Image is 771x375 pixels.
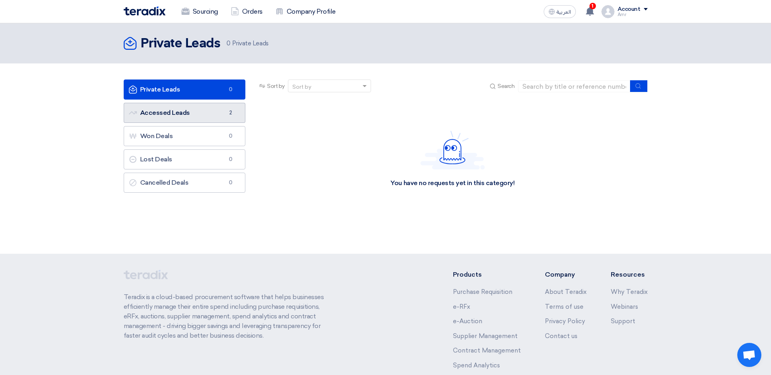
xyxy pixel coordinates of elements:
[226,40,230,47] span: 0
[545,288,587,296] a: About Teradix
[124,79,246,100] a: Private Leads0
[226,179,235,187] span: 0
[611,288,648,296] a: Why Teradix
[618,6,640,13] div: Account
[737,343,761,367] a: Open chat
[124,173,246,193] a: Cancelled Deals0
[557,9,571,15] span: العربية
[226,86,235,94] span: 0
[611,303,638,310] a: Webinars
[124,103,246,123] a: Accessed Leads2
[292,83,311,91] div: Sort by
[124,6,165,16] img: Teradix logo
[545,303,583,310] a: Terms of use
[269,3,342,20] a: Company Profile
[453,288,512,296] a: Purchase Requisition
[224,3,269,20] a: Orders
[226,132,235,140] span: 0
[267,82,285,90] span: Sort by
[611,270,648,279] li: Resources
[226,109,235,117] span: 2
[390,179,514,187] div: You have no requests yet in this category!
[618,12,648,17] div: Amr
[453,318,482,325] a: e-Auction
[453,270,521,279] li: Products
[141,36,220,52] h2: Private Leads
[498,82,514,90] span: Search
[124,292,333,340] p: Teradix is a cloud-based procurement software that helps businesses efficiently manage their enti...
[453,347,521,354] a: Contract Management
[545,270,587,279] li: Company
[453,332,518,340] a: Supplier Management
[226,39,268,48] span: Private Leads
[545,318,585,325] a: Privacy Policy
[124,149,246,169] a: Lost Deals0
[226,155,235,163] span: 0
[175,3,224,20] a: Sourcing
[589,3,596,9] span: 1
[544,5,576,18] button: العربية
[420,130,485,169] img: Hello
[611,318,635,325] a: Support
[124,126,246,146] a: Won Deals0
[453,303,470,310] a: e-RFx
[545,332,577,340] a: Contact us
[518,80,630,92] input: Search by title or reference number
[453,362,500,369] a: Spend Analytics
[602,5,614,18] img: profile_test.png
